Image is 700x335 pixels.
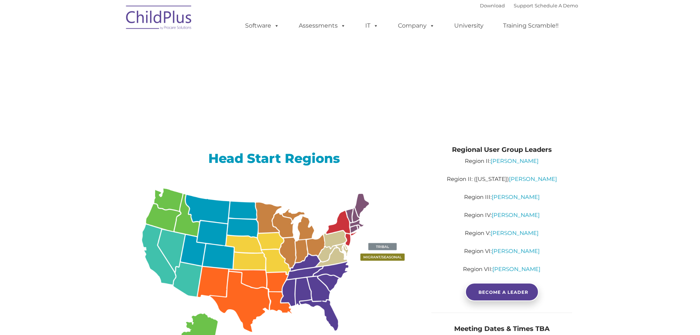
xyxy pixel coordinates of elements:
[447,18,491,33] a: University
[431,211,572,220] p: Region IV:
[535,3,578,8] a: Schedule A Demo
[431,145,572,155] h4: Regional User Group Leaders
[122,0,196,37] img: ChildPlus by Procare Solutions
[480,3,505,8] a: Download
[514,3,533,8] a: Support
[431,265,572,274] p: Region VII:
[431,324,572,334] h4: Meeting Dates & Times TBA
[291,18,353,33] a: Assessments
[491,229,539,236] a: [PERSON_NAME]
[509,175,557,182] a: [PERSON_NAME]
[431,193,572,202] p: Region III:
[465,283,539,301] a: BECOME A LEADER
[391,18,442,33] a: Company
[431,157,572,165] p: Region II:
[480,3,578,8] font: |
[128,150,421,167] h2: Head Start Regions
[496,18,566,33] a: Training Scramble!!
[492,265,541,272] a: [PERSON_NAME]
[431,175,572,183] p: Region II: ([US_STATE])
[431,247,572,256] p: Region VI:
[358,18,386,33] a: IT
[492,193,540,200] a: [PERSON_NAME]
[491,157,539,164] a: [PERSON_NAME]
[492,211,540,218] a: [PERSON_NAME]
[431,229,572,238] p: Region V:
[238,18,287,33] a: Software
[478,289,528,295] span: BECOME A LEADER
[492,247,540,254] a: [PERSON_NAME]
